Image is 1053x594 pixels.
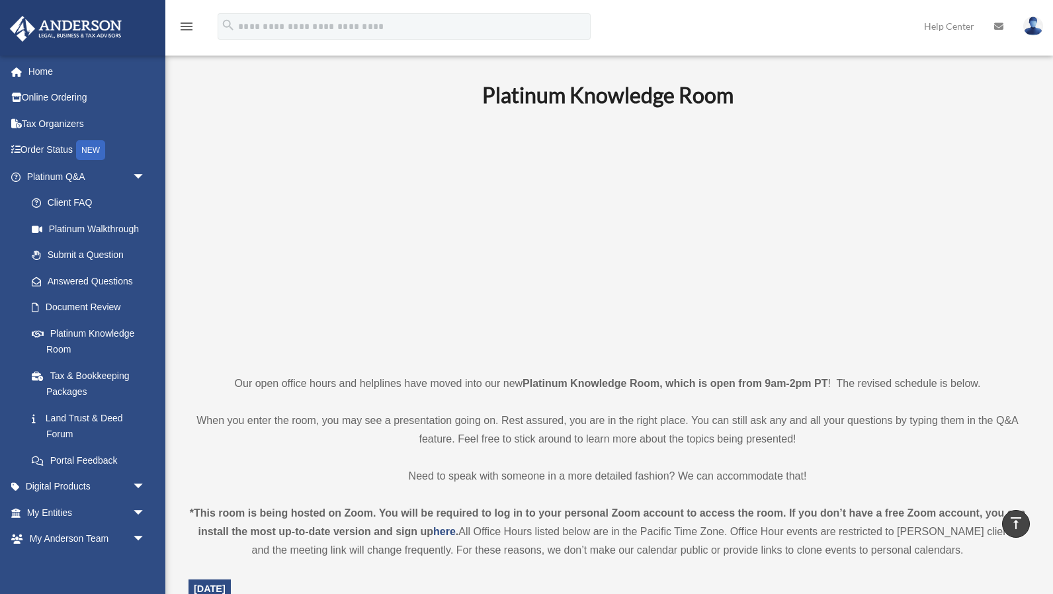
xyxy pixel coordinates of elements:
span: [DATE] [194,583,226,594]
i: vertical_align_top [1008,515,1024,531]
strong: . [456,526,458,537]
a: Online Ordering [9,85,165,111]
span: arrow_drop_down [132,526,159,553]
i: search [221,18,235,32]
a: Platinum Knowledge Room [19,320,159,362]
a: Document Review [19,294,165,321]
a: menu [179,23,194,34]
a: vertical_align_top [1002,510,1030,538]
a: here [433,526,456,537]
a: Tax & Bookkeeping Packages [19,362,165,405]
a: Home [9,58,165,85]
a: Platinum Walkthrough [19,216,165,242]
strong: Platinum Knowledge Room, which is open from 9am-2pm PT [523,378,827,389]
div: All Office Hours listed below are in the Pacific Time Zone. Office Hour events are restricted to ... [189,504,1027,560]
iframe: 231110_Toby_KnowledgeRoom [409,126,806,350]
div: NEW [76,140,105,160]
a: Land Trust & Deed Forum [19,405,165,447]
img: User Pic [1023,17,1043,36]
p: When you enter the room, you may see a presentation going on. Rest assured, you are in the right ... [189,411,1027,448]
strong: *This room is being hosted on Zoom. You will be required to log in to your personal Zoom account ... [190,507,1026,537]
a: Platinum Q&Aarrow_drop_down [9,163,165,190]
p: Need to speak with someone in a more detailed fashion? We can accommodate that! [189,467,1027,486]
img: Anderson Advisors Platinum Portal [6,16,126,42]
a: Answered Questions [19,268,165,294]
span: arrow_drop_down [132,499,159,527]
a: Submit a Question [19,242,165,269]
a: Portal Feedback [19,447,165,474]
a: My Entitiesarrow_drop_down [9,499,165,526]
a: Order StatusNEW [9,137,165,164]
span: arrow_drop_down [132,163,159,191]
a: Client FAQ [19,190,165,216]
a: Tax Organizers [9,110,165,137]
a: Digital Productsarrow_drop_down [9,474,165,500]
p: Our open office hours and helplines have moved into our new ! The revised schedule is below. [189,374,1027,393]
a: My Anderson Teamarrow_drop_down [9,526,165,552]
i: menu [179,19,194,34]
b: Platinum Knowledge Room [482,82,734,108]
span: arrow_drop_down [132,474,159,501]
